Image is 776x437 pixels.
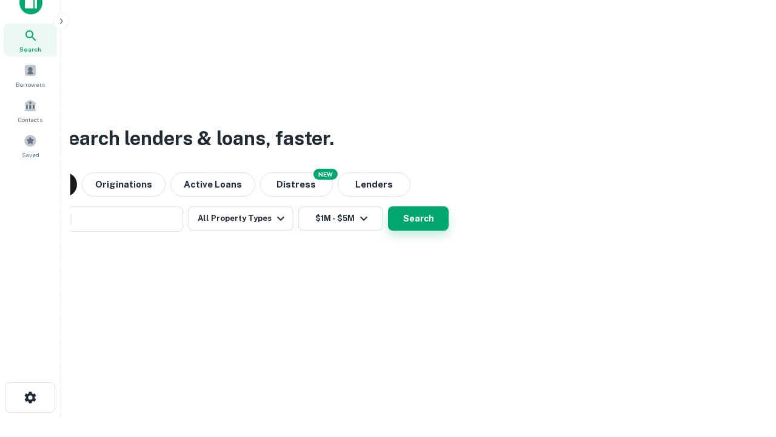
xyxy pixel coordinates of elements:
div: NEW [313,169,338,180]
button: Search [388,206,449,231]
iframe: Chat Widget [715,340,776,398]
button: Lenders [338,172,410,197]
a: Search [4,24,57,56]
a: Saved [4,129,57,162]
span: Contacts [18,115,42,124]
span: Search [19,44,41,54]
button: All Property Types [188,206,293,231]
button: Search distressed loans with lien and other non-mortgage details. [260,172,333,197]
h3: Search lenders & loans, faster. [55,124,334,153]
button: Active Loans [170,172,255,197]
span: Saved [22,150,39,160]
a: Contacts [4,94,57,127]
button: $1M - $5M [298,206,383,231]
a: Borrowers [4,59,57,92]
button: Originations [82,172,166,197]
span: Borrowers [16,80,45,89]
